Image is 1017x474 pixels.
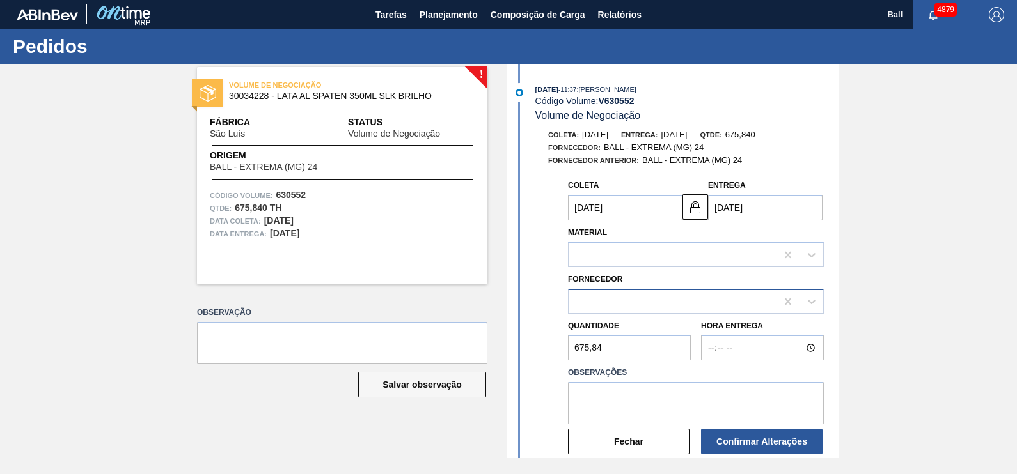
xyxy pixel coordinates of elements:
span: 675,840 [725,130,755,139]
span: Fábrica [210,116,285,129]
button: locked [682,194,708,220]
div: Código Volume: [535,96,839,106]
span: - 11:37 [558,86,576,93]
span: Qtde: [700,131,721,139]
span: 4879 [934,3,957,17]
img: locked [688,199,703,215]
span: Relatórios [598,7,642,22]
span: Data coleta: [210,215,261,227]
span: Coleta: [548,131,579,139]
span: VOLUME DE NEGOCIAÇÃO [229,79,408,91]
span: Tarefas [375,7,407,22]
label: Quantidade [568,321,619,330]
strong: 675,840 TH [235,203,281,213]
span: [DATE] [661,130,687,139]
input: dd/mm/yyyy [568,195,682,220]
img: TNhmsLtSVTkK8tSr43FrP2fwEKptu5GPRR3wAAAABJRU5ErkJggg== [17,9,78,20]
strong: 630552 [276,190,306,200]
span: Qtde : [210,202,232,215]
button: Fechar [568,429,690,454]
label: Fornecedor [568,275,622,284]
button: Notificações [913,6,954,24]
span: BALL - EXTREMA (MG) 24 [642,155,742,165]
strong: [DATE] [270,228,299,238]
span: 30034228 - LATA AL SPATEN 350ML SLK BRILHO [229,91,461,101]
strong: V 630552 [598,96,634,106]
label: Material [568,228,607,237]
button: Salvar observação [358,372,486,397]
span: Entrega: [621,131,658,139]
h1: Pedidos [13,39,240,54]
span: [DATE] [582,130,608,139]
span: Status [348,116,475,129]
img: atual [516,89,523,96]
input: dd/mm/yyyy [708,195,823,220]
label: Coleta [568,181,599,190]
span: Código Volume: [210,189,272,202]
label: Hora Entrega [701,317,824,335]
span: BALL - EXTREMA (MG) 24 [210,162,317,172]
span: Fornecedor Anterior: [548,157,639,164]
button: Confirmar Alterações [701,429,823,454]
img: Logout [989,7,1004,22]
span: BALL - EXTREMA (MG) 24 [604,142,704,152]
label: Observações [568,363,824,382]
label: Entrega [708,181,746,190]
span: [DATE] [535,86,558,93]
span: Volume de Negociação [535,110,641,121]
span: Origem [210,149,354,162]
label: Observação [197,303,487,322]
span: Data entrega: [210,227,267,240]
span: Volume de Negociação [348,129,440,139]
span: : [PERSON_NAME] [576,86,636,93]
img: status [200,85,216,102]
span: Composição de Carga [491,7,585,22]
span: Fornecedor: [548,144,601,151]
span: Planejamento [420,7,478,22]
strong: [DATE] [264,215,294,226]
span: São Luís [210,129,245,139]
